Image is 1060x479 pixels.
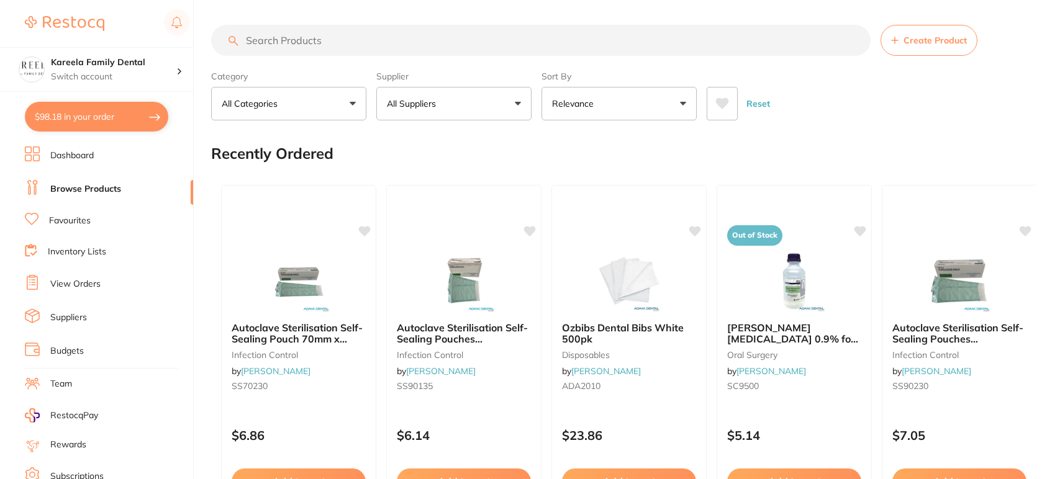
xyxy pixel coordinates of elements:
small: disposables [562,350,696,360]
button: Relevance [541,87,697,120]
p: $7.05 [892,428,1026,442]
a: [PERSON_NAME] [241,365,310,377]
p: All Categories [222,97,283,110]
a: Favourites [49,215,91,227]
img: Baxter Sodium Chloride 0.9% for Irrigation 500ml Bottle [754,250,835,312]
span: by [232,365,310,377]
img: Ozbibs Dental Bibs White 500pk [589,250,669,312]
img: Autoclave Sterilisation Self- Sealing Pouches 90x135mm [424,250,504,312]
a: [PERSON_NAME] [406,365,476,377]
a: [PERSON_NAME] [571,365,641,377]
img: Kareela Family Dental [19,57,44,82]
a: Inventory Lists [48,246,106,258]
input: Search Products [211,25,871,56]
button: All Categories [211,87,366,120]
button: Reset [743,87,774,120]
a: Rewards [50,439,86,451]
h2: Recently Ordered [211,145,333,163]
label: Supplier [376,71,532,82]
p: $5.14 [727,428,861,442]
b: Ozbibs Dental Bibs White 500pk [562,322,696,345]
span: by [892,365,971,377]
label: Category [211,71,366,82]
span: RestocqPay [50,410,98,422]
span: by [727,365,806,377]
small: oral surgery [727,350,861,360]
b: Autoclave Sterilisation Self- Sealing Pouches 90x135mm [397,322,531,345]
span: Create Product [904,35,967,45]
a: Team [50,378,72,390]
button: All Suppliers [376,87,532,120]
a: Suppliers [50,311,87,324]
b: Baxter Sodium Chloride 0.9% for Irrigation 500ml Bottle [727,322,861,345]
button: Create Product [881,25,977,56]
a: Dashboard [50,150,94,162]
small: infection control [397,350,531,360]
span: by [562,365,641,377]
p: $6.86 [232,428,366,442]
img: Autoclave Sterilisation Self- Sealing Pouch 70mm x 230mm [258,250,339,312]
button: $98.18 in your order [25,102,168,132]
span: by [397,365,476,377]
b: Autoclave Sterilisation Self- Sealing Pouch 70mm x 230mm [232,322,366,345]
a: View Orders [50,278,101,290]
span: Out of Stock [727,225,782,246]
small: SS90135 [397,381,531,391]
p: All Suppliers [387,97,441,110]
img: Restocq Logo [25,16,104,31]
a: RestocqPay [25,408,98,423]
a: Restocq Logo [25,9,104,38]
small: SS90230 [892,381,1026,391]
p: Relevance [552,97,599,110]
small: infection control [232,350,366,360]
small: SS70230 [232,381,366,391]
small: infection control [892,350,1026,360]
img: Autoclave Sterilisation Self- Sealing Pouches 90x230mm [919,250,1000,312]
p: Switch account [51,71,176,83]
p: $6.14 [397,428,531,442]
label: Sort By [541,71,697,82]
b: Autoclave Sterilisation Self- Sealing Pouches 90x230mm [892,322,1026,345]
small: SC9500 [727,381,861,391]
p: $23.86 [562,428,696,442]
a: [PERSON_NAME] [736,365,806,377]
a: Browse Products [50,183,121,195]
img: RestocqPay [25,408,40,423]
small: ADA2010 [562,381,696,391]
h4: Kareela Family Dental [51,56,176,69]
a: Budgets [50,345,84,357]
a: [PERSON_NAME] [902,365,971,377]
